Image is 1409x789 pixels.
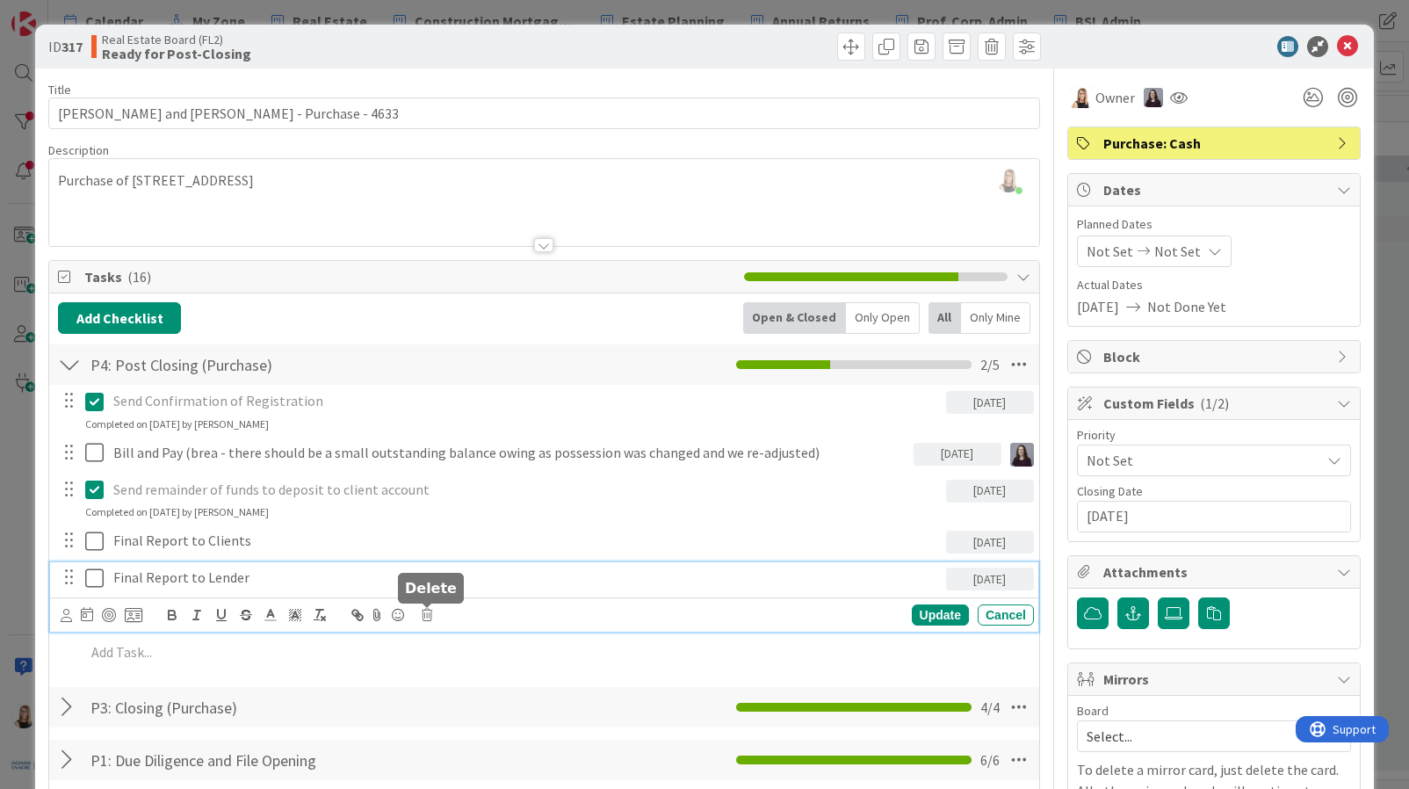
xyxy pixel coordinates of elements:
div: Only Mine [961,302,1030,334]
span: Block [1103,346,1328,367]
div: [DATE] [946,531,1034,554]
span: Actual Dates [1077,276,1351,294]
div: Open & Closed [743,302,846,334]
b: Ready for Post-Closing [102,47,251,61]
span: Planned Dates [1077,215,1351,234]
b: 317 [61,38,83,55]
span: 2 / 5 [980,354,1000,375]
input: YYYY/MM/DD [1087,502,1341,532]
span: Board [1077,705,1109,717]
span: Purchase: Cash [1103,133,1328,154]
label: Title [48,82,71,98]
p: Final Report to Clients [113,531,938,551]
img: BC [1010,443,1034,467]
span: ( 16 ) [127,268,151,286]
div: [DATE] [946,568,1034,590]
div: Completed on [DATE] by [PERSON_NAME] [85,416,269,432]
span: Owner [1095,87,1135,108]
div: Update [912,604,969,626]
span: Not Set [1087,241,1133,262]
div: [DATE] [946,391,1034,414]
span: ( 1/2 ) [1200,394,1229,412]
input: Add Checklist... [84,691,480,723]
span: 6 / 6 [980,749,1000,771]
span: Custom Fields [1103,393,1328,414]
p: Send Confirmation of Registration [113,391,938,411]
img: BC [1144,88,1163,107]
img: DB [1071,87,1092,108]
p: Send remainder of funds to deposit to client account [113,480,938,500]
div: Closing Date [1077,485,1351,497]
div: Priority [1077,429,1351,441]
div: Only Open [846,302,920,334]
span: Not Set [1154,241,1201,262]
p: Final Report to Lender [113,568,938,588]
input: type card name here... [48,98,1040,129]
div: Cancel [978,604,1034,626]
span: [DATE] [1077,296,1119,317]
p: Purchase of [STREET_ADDRESS] [58,170,1030,191]
span: Real Estate Board (FL2) [102,33,251,47]
input: Add Checklist... [84,744,480,776]
span: 4 / 4 [980,697,1000,718]
span: Not Done Yet [1147,296,1226,317]
span: Dates [1103,179,1328,200]
span: Mirrors [1103,669,1328,690]
input: Add Checklist... [84,349,480,380]
p: Bill and Pay (brea - there should be a small outstanding balance owing as possession was changed ... [113,443,906,463]
h5: Delete [405,580,457,597]
img: 69hUFmzDBdjIwzkImLfpiba3FawNlolQ.jpg [996,168,1021,192]
div: [DATE] [914,443,1001,466]
span: Attachments [1103,561,1328,583]
span: Support [37,3,80,24]
div: [DATE] [946,480,1034,503]
span: Tasks [84,266,735,287]
span: Not Set [1087,448,1311,473]
span: Description [48,142,109,158]
div: All [928,302,961,334]
div: Completed on [DATE] by [PERSON_NAME] [85,504,269,520]
button: Add Checklist [58,302,181,334]
span: ID [48,36,83,57]
span: Select... [1087,724,1311,749]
